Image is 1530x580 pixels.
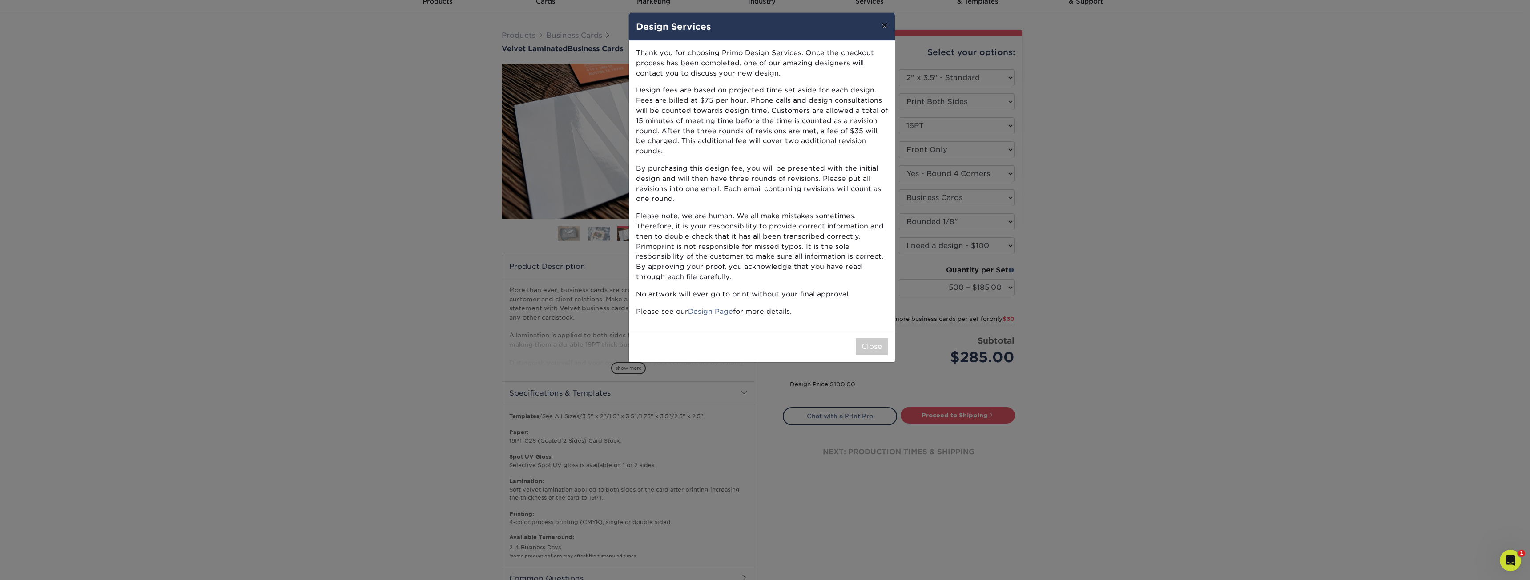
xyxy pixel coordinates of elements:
[856,338,888,355] button: Close
[1500,550,1521,571] iframe: Intercom live chat
[636,211,888,282] p: Please note, we are human. We all make mistakes sometimes. Therefore, it is your responsibility t...
[636,307,888,317] p: Please see our for more details.
[874,13,894,38] button: ×
[636,85,888,156] p: Design fees are based on projected time set aside for each design. Fees are billed at $75 per hou...
[636,20,888,33] h4: Design Services
[1518,550,1525,557] span: 1
[636,48,888,78] p: Thank you for choosing Primo Design Services. Once the checkout process has been completed, one o...
[636,164,888,204] p: By purchasing this design fee, you will be presented with the initial design and will then have t...
[636,289,888,300] p: No artwork will ever go to print without your final approval.
[688,307,733,316] a: Design Page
